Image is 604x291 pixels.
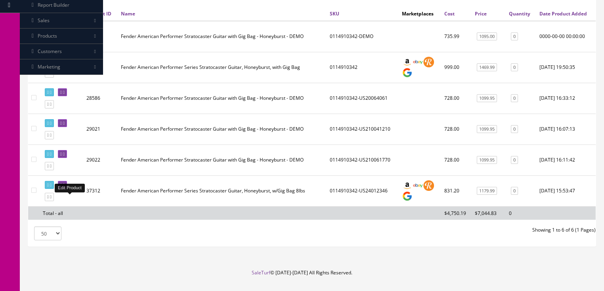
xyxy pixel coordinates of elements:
[312,226,602,234] div: Showing 1 to 6 of 6 (1 Pages)
[477,125,497,133] a: 1099.95
[83,145,118,175] td: 29022
[83,114,118,145] td: 29021
[402,180,413,191] img: amazon
[402,67,413,78] img: google_shopping
[20,13,103,29] a: Sales
[536,114,596,145] td: 2021-11-27 16:07:13
[477,63,497,72] a: 1469.99
[472,206,506,220] td: $7,044.83
[20,59,103,75] a: Marketing
[509,10,530,17] a: Quantity
[330,10,339,17] a: SKU
[441,145,472,175] td: 728.00
[423,180,434,191] img: reverb
[536,83,596,114] td: 2021-10-29 16:33:12
[118,145,327,175] td: Fender American Performer Stratocaster Guitar with Gig Bag - Honeyburst - DEMO
[511,187,518,195] a: 0
[40,206,83,220] td: Total - all
[506,206,536,220] td: 0
[441,52,472,83] td: 999.00
[413,57,423,67] img: ebay
[252,269,270,276] a: SaleTurf
[477,94,497,103] a: 1099.95
[327,175,399,206] td: 0114910342-US24012346
[118,83,327,114] td: Fender American Performer Stratocaster Guitar with Gig Bag - Honeyburst - DEMO
[441,21,472,52] td: 735.99
[83,83,118,114] td: 28586
[118,52,327,83] td: Fender American Performer Series Stratocaster Guitar, Honeyburst, with Gig Bag
[327,52,399,83] td: 0114910342
[477,156,497,164] a: 1099.95
[477,32,497,41] a: 1095.00
[536,21,596,52] td: 0000-00-00 00:00:00
[399,6,441,21] th: Marketplaces
[536,175,596,206] td: 2024-02-13 15:53:47
[327,21,399,52] td: 0114910342-DEMO
[441,175,472,206] td: 831.20
[402,57,413,67] img: amazon
[536,145,596,175] td: 2021-11-27 16:11:42
[511,32,518,41] a: 0
[511,63,518,72] a: 0
[327,83,399,114] td: 0114910342-US20064061
[121,10,135,17] a: Name
[118,21,327,52] td: Fender American Performer Stratocaster Guitar with Gig Bag - Honeyburst - DEMO
[511,94,518,103] a: 0
[118,175,327,206] td: Fender American Performer Series Stratocaster Guitar, Honeyburst, w/Gig Bag 8lbs
[536,52,596,83] td: 2020-03-27 19:50:35
[55,184,85,192] div: Edit Product
[539,10,587,17] a: Date Product Added
[444,10,455,17] a: Cost
[423,57,434,67] img: reverb
[511,125,518,133] a: 0
[20,44,103,59] a: Customers
[413,180,423,191] img: ebay
[20,29,103,44] a: Products
[441,114,472,145] td: 728.00
[118,114,327,145] td: Fender American Performer Stratocaster Guitar with Gig Bag - Honeyburst - DEMO
[441,83,472,114] td: 728.00
[475,10,487,17] a: Price
[477,187,497,195] a: 1179.99
[402,191,413,202] img: google_shopping
[327,145,399,175] td: 0114910342-US210061770
[83,175,118,206] td: 37312
[511,156,518,164] a: 0
[441,206,472,220] td: $4,750.19
[327,114,399,145] td: 0114910342-US210041210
